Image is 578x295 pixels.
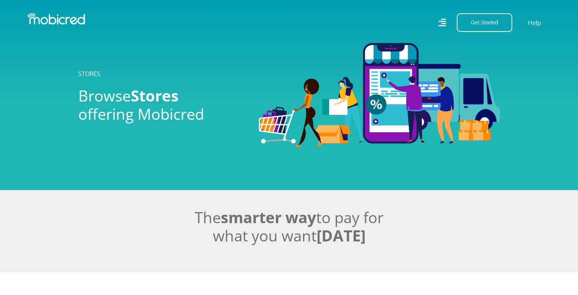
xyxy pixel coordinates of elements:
[131,85,179,106] span: Stores
[78,87,247,123] h2: Browse offering Mobicred
[27,13,85,25] img: Mobicred
[78,208,500,245] h2: The to pay for what you want
[457,13,512,32] button: Get Started
[527,18,542,28] a: Help
[259,43,500,147] img: Stores
[78,70,100,78] a: STORES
